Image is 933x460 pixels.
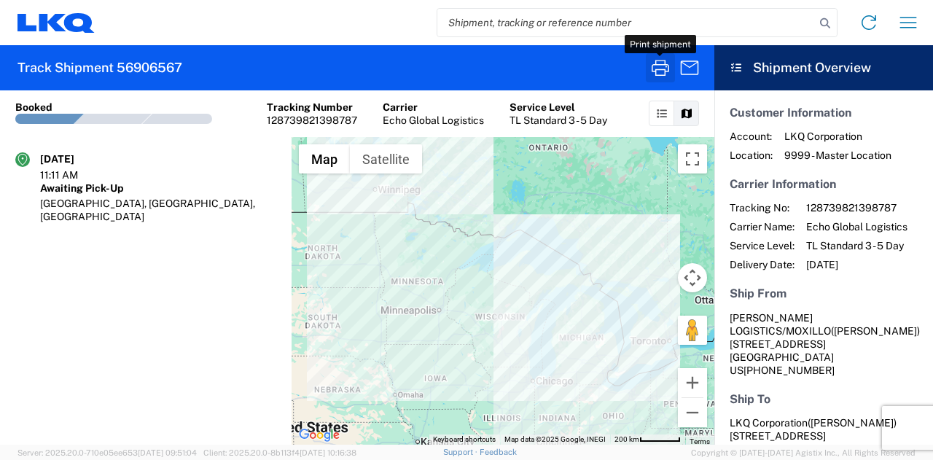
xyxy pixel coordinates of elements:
span: TL Standard 3 - 5 Day [806,239,907,252]
a: Open this area in Google Maps (opens a new window) [295,426,343,445]
img: Google [295,426,343,445]
header: Shipment Overview [714,45,933,90]
span: [STREET_ADDRESS] [730,338,826,350]
span: Carrier Name: [730,220,795,233]
div: Booked [15,101,52,114]
button: Show satellite imagery [350,144,422,174]
div: 11:11 AM [40,168,113,182]
button: Map Scale: 200 km per 53 pixels [610,434,685,445]
span: Map data ©2025 Google, INEGI [504,435,606,443]
span: [DATE] 10:16:38 [300,448,356,457]
span: ([PERSON_NAME]) [808,417,897,429]
button: Toggle fullscreen view [678,144,707,174]
div: TL Standard 3 - 5 Day [510,114,607,127]
h5: Ship To [730,392,918,406]
span: Account: [730,130,773,143]
div: [GEOGRAPHIC_DATA], [GEOGRAPHIC_DATA], [GEOGRAPHIC_DATA] [40,197,276,223]
span: Copyright © [DATE]-[DATE] Agistix Inc., All Rights Reserved [691,446,916,459]
button: Zoom in [678,368,707,397]
h2: Track Shipment 56906567 [17,59,182,77]
span: ([PERSON_NAME]) [831,325,920,337]
div: Service Level [510,101,607,114]
a: Terms [690,437,710,445]
div: [DATE] [40,152,113,165]
a: Feedback [480,448,517,456]
button: Map camera controls [678,263,707,292]
div: Awaiting Pick-Up [40,182,276,195]
span: Tracking No: [730,201,795,214]
button: Show street map [299,144,350,174]
span: Delivery Date: [730,258,795,271]
span: Location: [730,149,773,162]
h5: Ship From [730,286,918,300]
span: Echo Global Logistics [806,220,907,233]
span: 9999 - Master Location [784,149,891,162]
a: Support [443,448,480,456]
span: [PHONE_NUMBER] [743,365,835,376]
span: [DATE] [806,258,907,271]
h5: Carrier Information [730,177,918,191]
div: Echo Global Logistics [383,114,484,127]
address: [GEOGRAPHIC_DATA] US [730,311,918,377]
span: 128739821398787 [806,201,907,214]
div: 128739821398787 [267,114,357,127]
span: LKQ Corporation [784,130,891,143]
div: Carrier [383,101,484,114]
span: 200 km [614,435,639,443]
span: LKQ Corporation [STREET_ADDRESS] [730,417,897,442]
h5: Customer Information [730,106,918,120]
span: Service Level: [730,239,795,252]
div: Tracking Number [267,101,357,114]
span: Server: 2025.20.0-710e05ee653 [17,448,197,457]
button: Drag Pegman onto the map to open Street View [678,316,707,345]
span: [PERSON_NAME] LOGISTICS/MOXILLO [730,312,831,337]
span: [DATE] 09:51:04 [138,448,197,457]
button: Keyboard shortcuts [433,434,496,445]
input: Shipment, tracking or reference number [437,9,815,36]
span: Client: 2025.20.0-8b113f4 [203,448,356,457]
button: Zoom out [678,398,707,427]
